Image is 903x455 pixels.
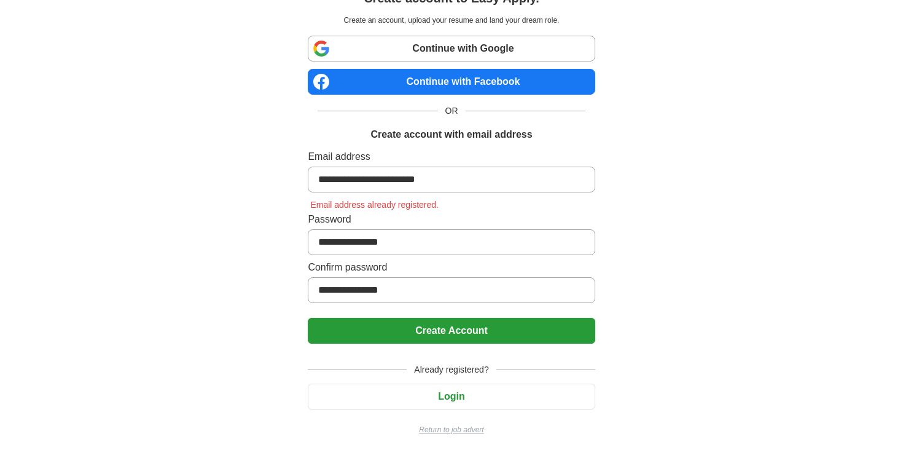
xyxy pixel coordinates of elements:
span: Email address already registered. [308,200,441,210]
span: OR [438,105,466,117]
button: Login [308,384,595,410]
span: Already registered? [407,363,496,376]
label: Confirm password [308,260,595,275]
a: Login [308,391,595,402]
p: Create an account, upload your resume and land your dream role. [310,15,592,26]
h1: Create account with email address [370,127,532,142]
button: Create Account [308,318,595,344]
label: Password [308,212,595,227]
label: Email address [308,149,595,164]
a: Continue with Google [308,36,595,61]
a: Return to job advert [308,424,595,435]
a: Continue with Facebook [308,69,595,95]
